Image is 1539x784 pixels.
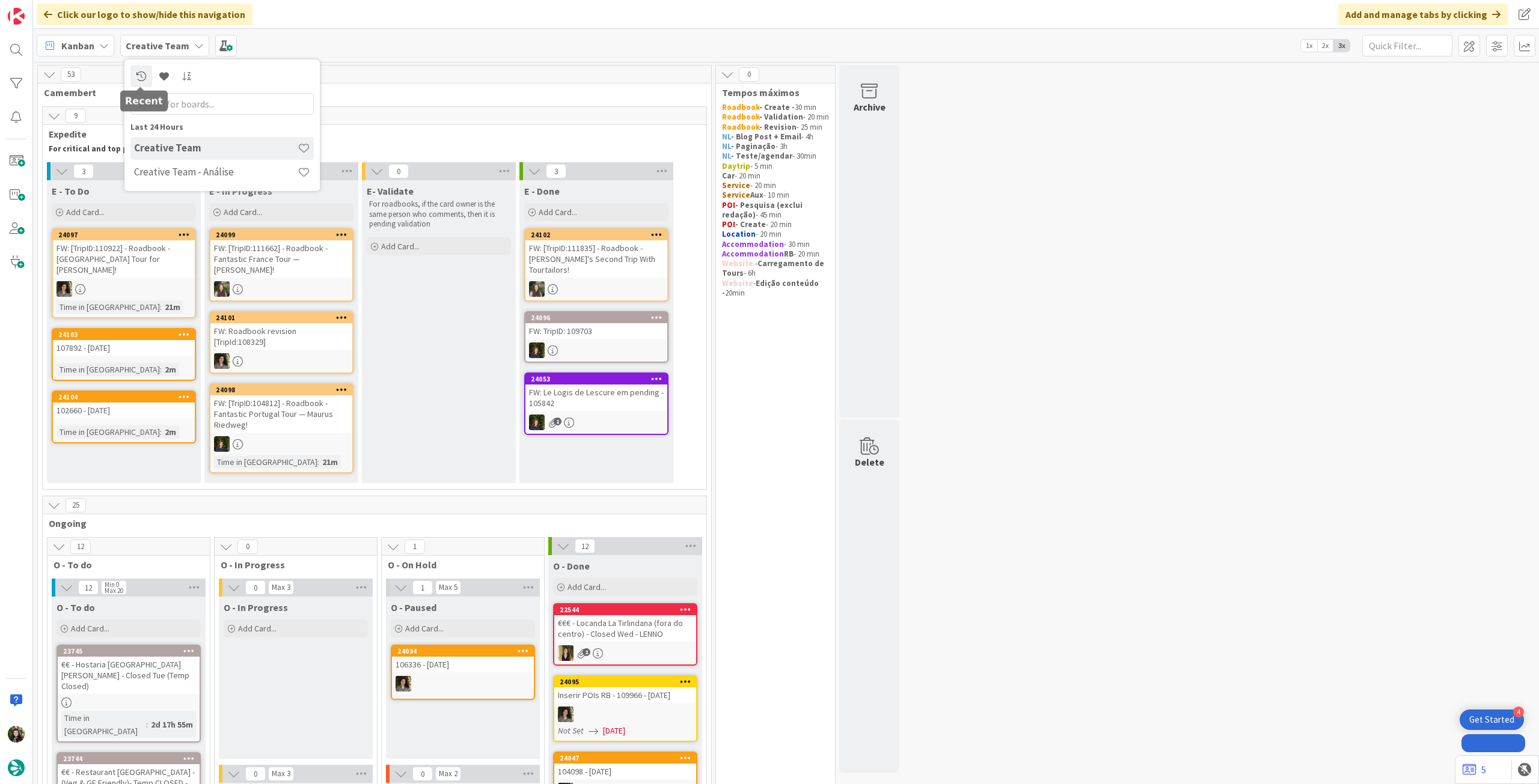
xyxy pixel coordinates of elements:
[583,648,590,656] span: 2
[722,229,829,239] p: - 20 min
[539,207,577,217] span: Add Card...
[531,314,667,322] div: 24096
[553,560,590,572] span: O - Done
[1301,40,1317,52] span: 1x
[57,601,95,613] span: O - To do
[126,40,189,52] b: Creative Team
[439,585,457,591] div: Max 5
[245,767,266,781] span: 0
[731,132,801,142] strong: - Blog Post + Email
[722,201,829,220] p: - 45 min
[44,87,696,99] span: Camembert
[57,281,72,297] img: MS
[722,258,753,269] strong: Website
[759,122,797,132] strong: - Revision
[1460,710,1524,730] div: Open Get Started checklist, remaining modules: 4
[722,161,750,171] strong: Daytrip
[63,755,200,763] div: 23744
[784,249,794,259] strong: RB
[722,132,731,142] strong: NL
[1333,40,1350,52] span: 3x
[61,67,81,82] span: 53
[58,646,200,694] div: 23745€€ - Hostaria [GEOGRAPHIC_DATA][PERSON_NAME] - Closed Tue (Temp Closed)
[558,645,574,661] img: SP
[1338,4,1508,25] div: Add and manage tabs by clicking
[216,386,352,394] div: 24098
[53,392,195,418] div: 24104102660 - [DATE]
[529,415,545,430] img: MC
[722,239,784,249] strong: Accommodation
[722,151,829,161] p: - 30min
[554,615,696,642] div: €€€ - Locanda La Tirlindana (fora do centro) - Closed Wed - LENNO
[531,375,667,383] div: 24053
[554,645,696,661] div: SP
[125,96,163,107] h5: Recent
[525,229,667,278] div: 24102FW: [TripID:111835] - Roadbook - [PERSON_NAME]'s Second Trip With Tourtailors!
[8,8,25,25] img: Visit kanbanzone.com
[58,330,195,339] div: 24103
[525,415,667,430] div: MC
[134,166,298,178] h4: Creative Team - Análise
[214,436,230,452] img: MC
[554,753,696,764] div: 24047
[722,87,820,99] span: Tempos máximos
[739,67,759,82] span: 0
[214,353,230,369] img: MS
[560,754,696,762] div: 24047
[722,171,735,181] strong: Car
[554,604,696,615] div: 22544
[722,180,750,190] strong: Service
[560,678,696,686] div: 24095
[52,185,90,197] span: E - To Do
[216,231,352,239] div: 24099
[37,4,252,25] div: Click our logo to show/hide this navigation
[78,580,99,595] span: 12
[49,517,691,529] span: Ongoing
[722,103,829,112] p: 30 min
[722,200,804,220] strong: - Pesquisa (exclui redação)
[560,606,696,614] div: 22544
[722,278,753,288] strong: Website
[554,764,696,779] div: 104098 - [DATE]
[554,604,696,642] div: 22544€€€ - Locanda La Tirlindana (fora do centro) - Closed Wed - LENNO
[8,726,25,743] img: BC
[722,122,759,132] strong: Roadbook
[53,281,195,297] div: MS
[319,455,341,469] div: 21m
[722,219,735,229] strong: POI
[58,393,195,401] div: 24104
[558,707,574,722] img: MS
[722,151,731,161] strong: NL
[722,132,829,142] p: - 4h
[731,151,792,161] strong: - Teste/agendar
[722,190,829,200] p: - 10 min
[405,539,425,554] span: 1
[369,199,509,229] p: For roadbooks, if the card owner is the same person who comments, then it is pending validation
[63,647,200,655] div: 23745
[735,219,766,229] strong: - Create
[392,646,534,672] div: 24034106336 - [DATE]
[554,418,561,425] span: 1
[722,259,829,279] p: - - 6h
[731,141,776,151] strong: - Paginação
[160,300,162,314] span: :
[210,281,352,297] div: IG
[214,281,230,297] img: IG
[73,164,94,178] span: 3
[57,363,160,376] div: Time in [GEOGRAPHIC_DATA]
[210,384,352,395] div: 24098
[525,240,667,278] div: FW: [TripID:111835] - Roadbook - [PERSON_NAME]'s Second Trip With Tourtailors!
[210,384,352,433] div: 24098FW: [TripID:104812] - Roadbook - Fantastic Portugal Tour — Maurus Riedweg!
[722,249,784,259] strong: Accommodation
[439,771,457,777] div: Max 2
[105,588,123,594] div: Max 20
[66,109,86,123] span: 9
[722,249,829,259] p: - 20 min
[412,767,433,781] span: 0
[529,342,545,358] img: MC
[575,539,595,553] span: 12
[531,231,667,239] div: 24102
[554,687,696,703] div: Inserir POIs RB - 109966 - [DATE]
[210,312,352,350] div: 24101FW: Roadbook revision [TripId:108329]
[216,314,352,322] div: 24101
